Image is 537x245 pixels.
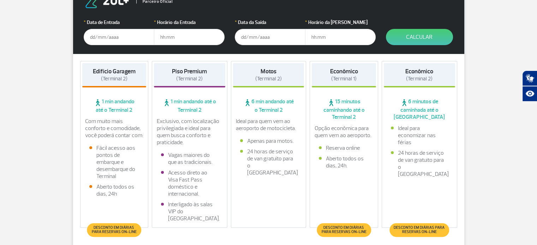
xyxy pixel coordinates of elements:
p: Ideal para quem vem ao aeroporto de motocicleta. [236,118,302,132]
li: Acesso direto ao Visa Fast Pass doméstico e internacional. [161,169,218,197]
input: hh:mm [154,29,225,45]
p: Opção econômica para quem vem ao aeroporto. [315,125,373,139]
button: Abrir recursos assistivos. [522,86,537,102]
li: Interligado às salas VIP do [GEOGRAPHIC_DATA]. [161,201,218,222]
div: Plugin de acessibilidade da Hand Talk. [522,71,537,102]
input: dd/mm/aaaa [235,29,305,45]
span: (Terminal 1) [331,75,357,82]
li: Aberto todos os dias, 24h. [319,155,369,169]
li: Ideal para economizar nas férias [391,125,448,146]
li: Vagas maiores do que as tradicionais. [161,152,218,166]
label: Data de Entrada [84,19,154,26]
li: Apenas para motos. [240,137,297,145]
span: Desconto em diárias para reservas on-line [393,226,446,234]
input: dd/mm/aaaa [84,29,154,45]
span: 1 min andando até o Terminal 2 [154,98,225,114]
strong: Edifício Garagem [93,68,136,75]
span: 15 minutos caminhando até o Terminal 2 [312,98,376,121]
li: 24 horas de serviço de van gratuito para o [GEOGRAPHIC_DATA] [391,149,448,178]
label: Data da Saída [235,19,305,26]
strong: Econômico [330,68,358,75]
strong: Piso Premium [172,68,207,75]
p: Com muito mais conforto e comodidade, você poderá contar com: [85,118,144,139]
span: (Terminal 2) [406,75,432,82]
strong: Motos [261,68,276,75]
li: 24 horas de serviço de van gratuito para o [GEOGRAPHIC_DATA] [240,148,297,176]
span: (Terminal 2) [101,75,127,82]
button: Calcular [386,29,453,45]
label: Horário da Entrada [154,19,225,26]
li: Reserva online [319,145,369,152]
p: Exclusivo, com localização privilegiada e ideal para quem busca conforto e praticidade. [157,118,222,146]
span: 6 minutos de caminhada até o [GEOGRAPHIC_DATA] [384,98,455,121]
span: (Terminal 2) [255,75,282,82]
span: 6 min andando até o Terminal 2 [233,98,304,114]
li: Fácil acesso aos pontos de embarque e desembarque do Terminal [89,145,139,180]
span: 1 min andando até o Terminal 2 [82,98,147,114]
strong: Econômico [405,68,433,75]
button: Abrir tradutor de língua de sinais. [522,71,537,86]
span: (Terminal 2) [176,75,203,82]
input: hh:mm [305,29,376,45]
span: Desconto em diárias para reservas on-line [320,226,367,234]
li: Aberto todos os dias, 24h [89,183,139,197]
span: Desconto em diárias para reservas on-line [91,226,138,234]
label: Horário da [PERSON_NAME] [305,19,376,26]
